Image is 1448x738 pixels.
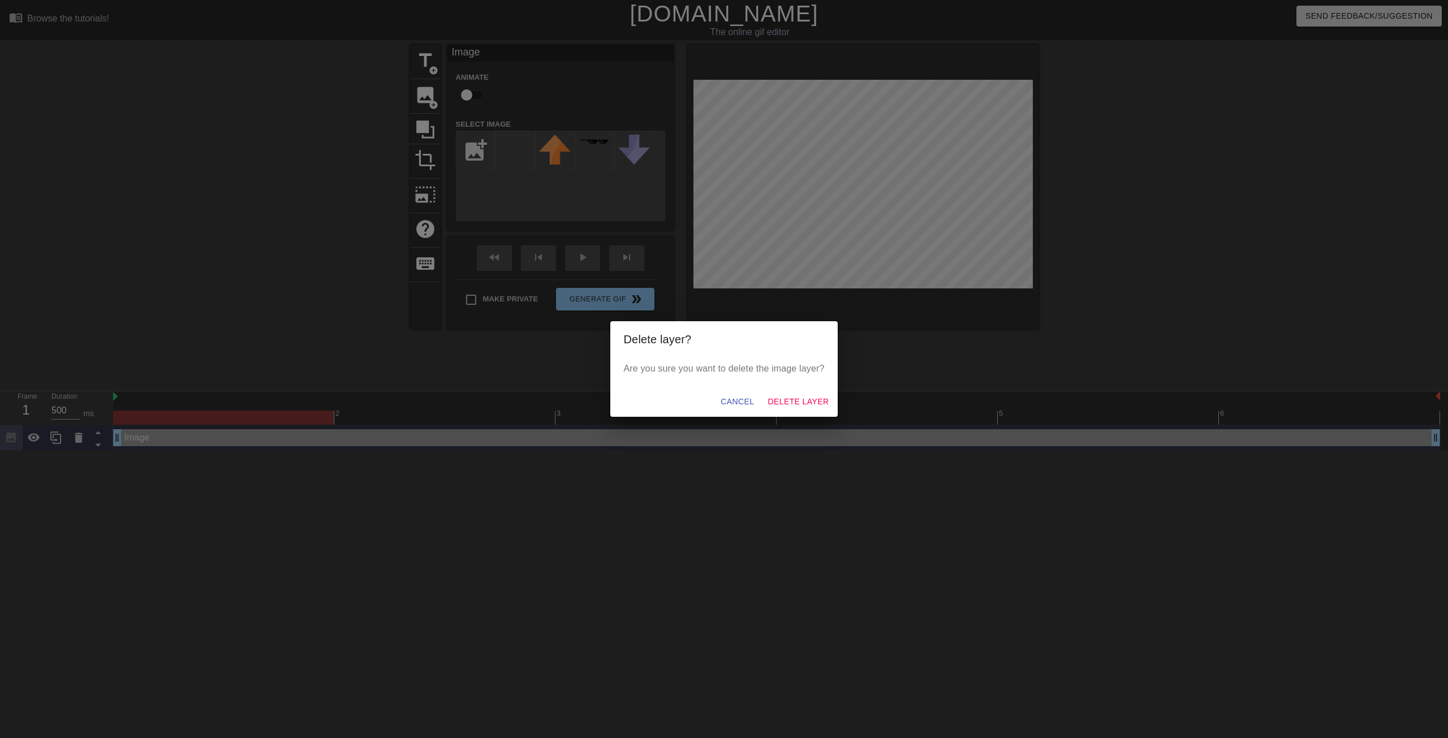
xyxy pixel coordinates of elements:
h2: Delete layer? [624,330,825,348]
p: Are you sure you want to delete the image layer? [624,362,825,376]
span: Cancel [721,395,754,409]
button: Delete Layer [763,391,833,412]
span: Delete Layer [768,395,829,409]
button: Cancel [716,391,759,412]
